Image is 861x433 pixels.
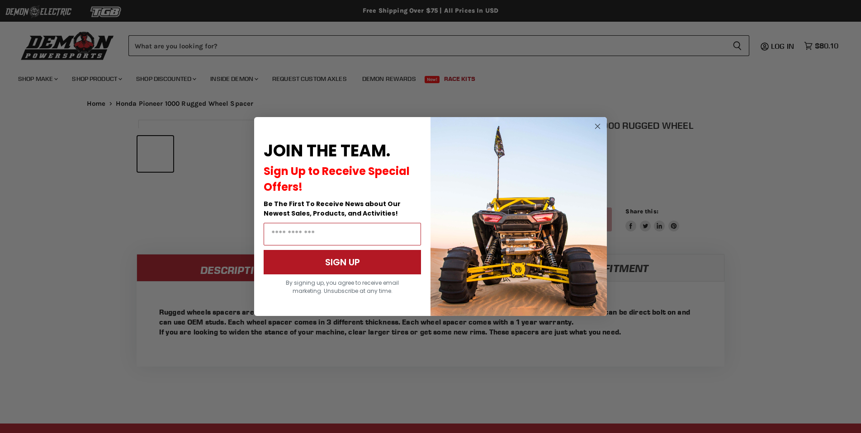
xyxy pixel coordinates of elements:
[264,250,421,274] button: SIGN UP
[286,279,399,295] span: By signing up, you agree to receive email marketing. Unsubscribe at any time.
[592,121,603,132] button: Close dialog
[264,139,390,162] span: JOIN THE TEAM.
[264,164,410,194] span: Sign Up to Receive Special Offers!
[430,117,607,316] img: a9095488-b6e7-41ba-879d-588abfab540b.jpeg
[264,199,401,218] span: Be The First To Receive News about Our Newest Sales, Products, and Activities!
[264,223,421,245] input: Email Address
